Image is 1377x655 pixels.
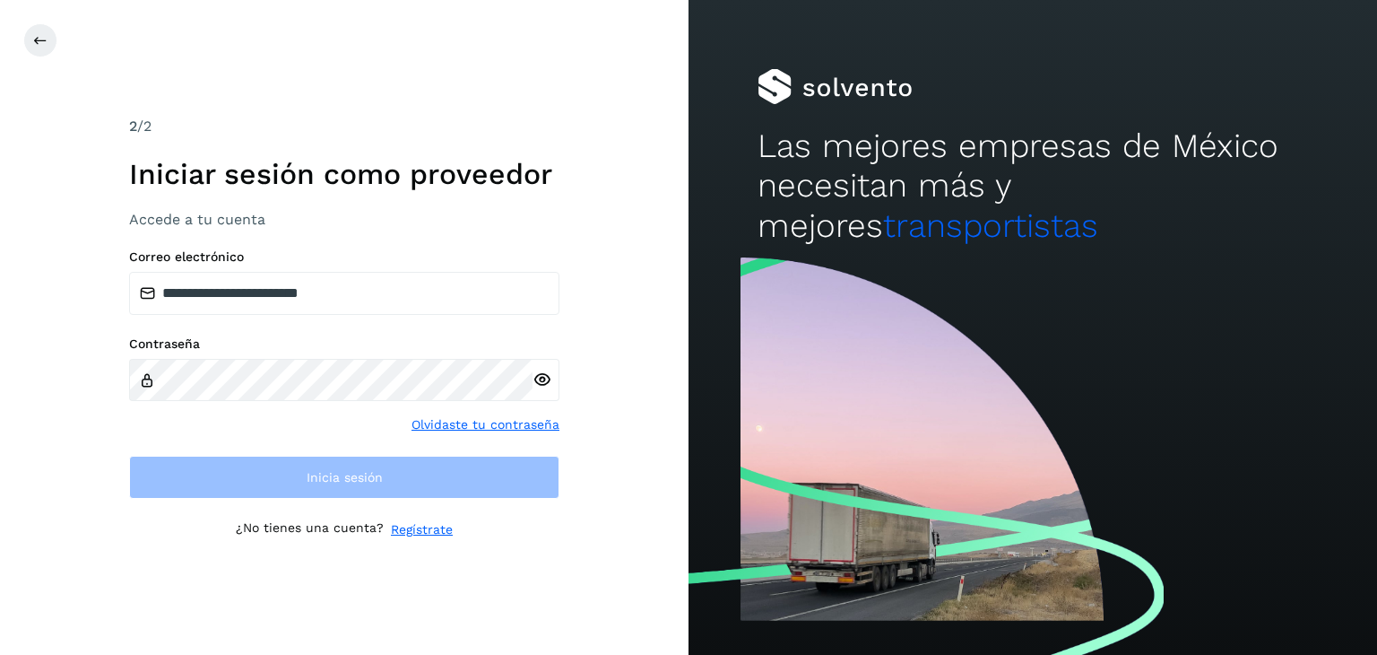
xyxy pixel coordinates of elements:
label: Contraseña [129,336,559,352]
p: ¿No tienes una cuenta? [236,520,384,539]
button: Inicia sesión [129,456,559,499]
a: Regístrate [391,520,453,539]
span: 2 [129,118,137,135]
span: Inicia sesión [307,471,383,484]
label: Correo electrónico [129,249,559,265]
h2: Las mejores empresas de México necesitan más y mejores [758,127,1308,246]
div: /2 [129,116,559,137]
span: transportistas [883,206,1098,245]
h1: Iniciar sesión como proveedor [129,157,559,191]
a: Olvidaste tu contraseña [411,415,559,434]
h3: Accede a tu cuenta [129,211,559,228]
